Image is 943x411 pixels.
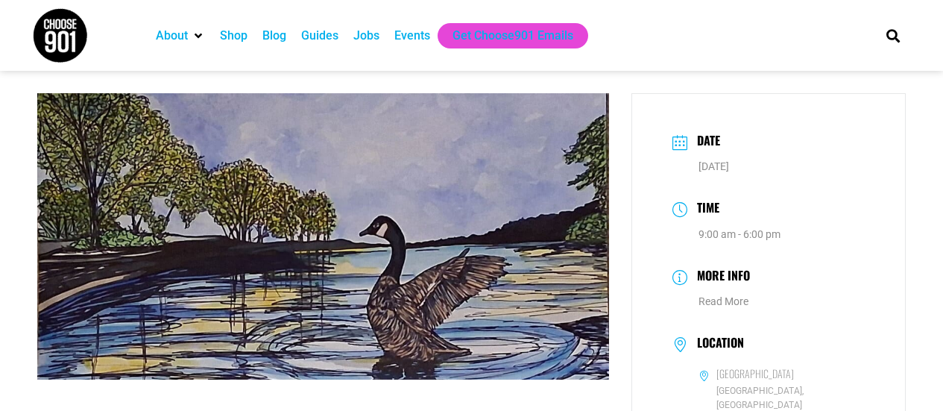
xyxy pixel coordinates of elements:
[301,27,338,45] a: Guides
[690,266,750,288] h3: More Info
[452,27,573,45] a: Get Choose901 Emails
[156,27,188,45] a: About
[690,131,720,153] h3: Date
[698,160,729,172] span: [DATE]
[716,367,794,380] h6: [GEOGRAPHIC_DATA]
[690,198,719,220] h3: Time
[262,27,286,45] a: Blog
[353,27,379,45] a: Jobs
[220,27,247,45] a: Shop
[148,23,861,48] nav: Main nav
[148,23,212,48] div: About
[698,295,748,307] a: Read More
[394,27,430,45] a: Events
[698,228,780,240] abbr: 9:00 am - 6:00 pm
[880,23,905,48] div: Search
[690,336,744,354] h3: Location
